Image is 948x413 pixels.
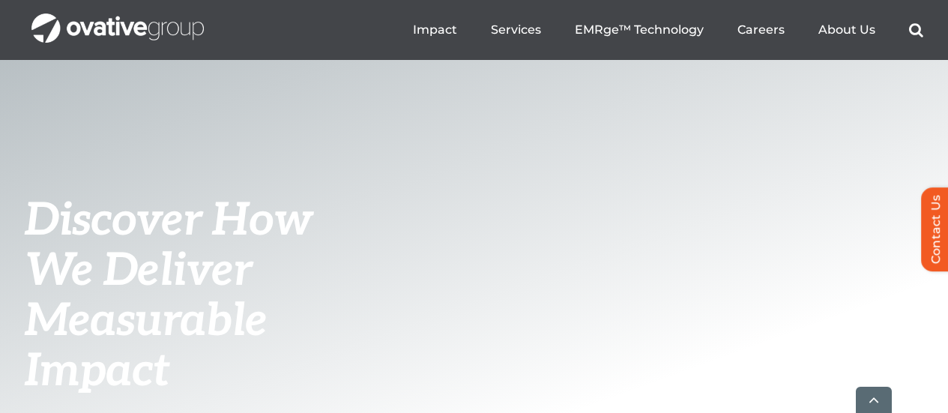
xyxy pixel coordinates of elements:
[413,22,457,37] a: Impact
[575,22,704,37] a: EMRge™ Technology
[491,22,541,37] a: Services
[909,22,923,37] a: Search
[818,22,875,37] a: About Us
[413,6,923,54] nav: Menu
[25,244,268,399] span: We Deliver Measurable Impact
[31,12,204,26] a: OG_Full_horizontal_WHT
[737,22,785,37] a: Careers
[25,194,313,248] span: Discover How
